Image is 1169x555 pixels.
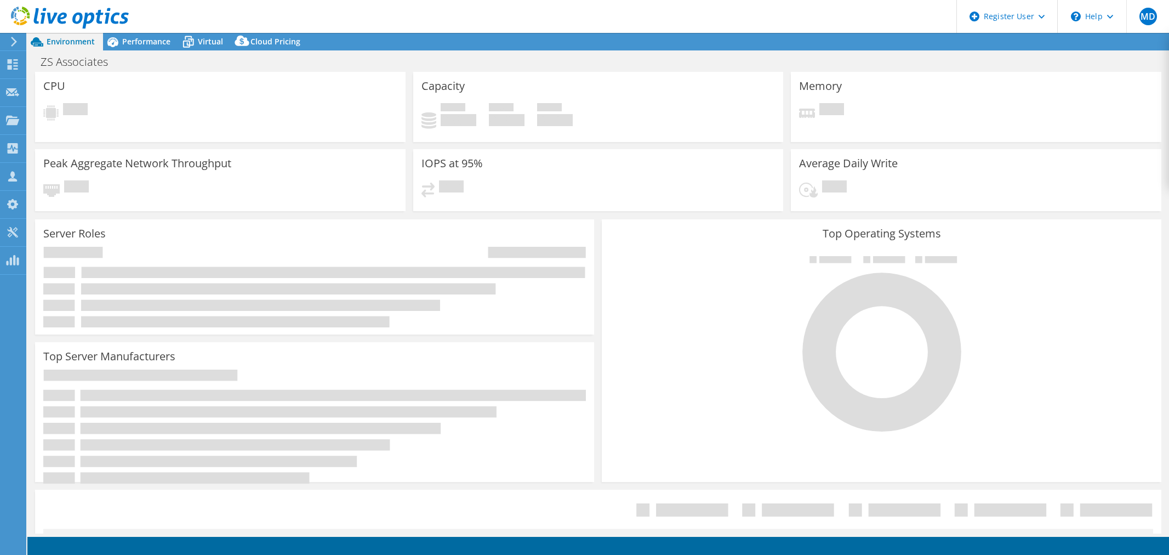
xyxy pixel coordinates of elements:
span: Pending [63,103,88,118]
svg: \n [1071,12,1081,21]
span: Pending [439,180,464,195]
span: Pending [819,103,844,118]
h1: ZS Associates [36,56,125,68]
h3: Memory [799,80,842,92]
h3: Top Operating Systems [610,228,1153,240]
span: Pending [822,180,847,195]
h3: Capacity [421,80,465,92]
span: Cloud Pricing [250,36,300,47]
h4: 0 GiB [489,114,524,126]
h3: IOPS at 95% [421,157,483,169]
h3: Peak Aggregate Network Throughput [43,157,231,169]
h3: Top Server Manufacturers [43,350,175,363]
span: Environment [47,36,95,47]
h4: 0 GiB [441,114,476,126]
span: Performance [122,36,170,47]
span: Virtual [198,36,223,47]
span: Pending [64,180,89,195]
h4: 0 GiB [537,114,573,126]
span: Free [489,103,514,114]
h3: Server Roles [43,228,106,240]
span: MD [1139,8,1157,25]
span: Total [537,103,562,114]
h3: Average Daily Write [799,157,898,169]
h3: CPU [43,80,65,92]
span: Used [441,103,465,114]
